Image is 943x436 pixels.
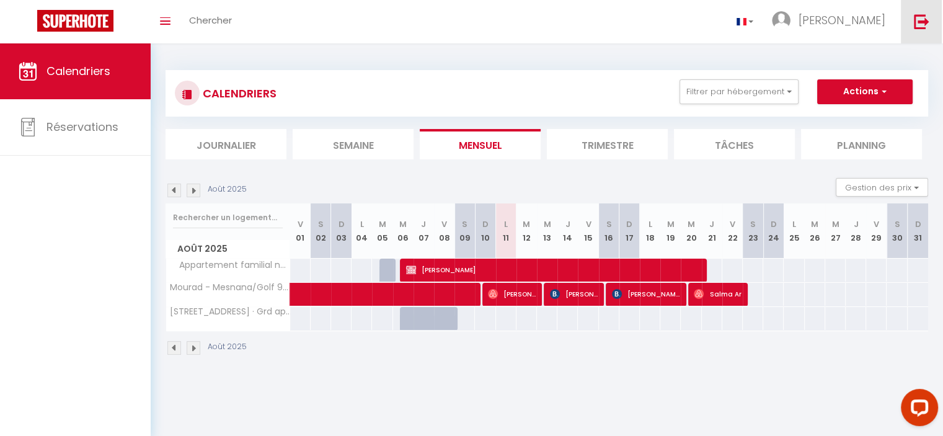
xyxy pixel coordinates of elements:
[46,63,110,79] span: Calendriers
[799,12,885,28] span: [PERSON_NAME]
[421,218,426,230] abbr: J
[640,203,660,259] th: 18
[626,218,632,230] abbr: D
[399,218,407,230] abbr: M
[694,282,742,306] span: Salma Ar
[688,218,695,230] abbr: M
[339,218,345,230] abbr: D
[763,203,784,259] th: 24
[578,203,598,259] th: 15
[680,79,799,104] button: Filtrer par hébergement
[168,283,292,292] span: Mourad - Mesnana/Golf 9593305513 · Mesnana Golf : Fully Eq. 2BR Apt. Smart Price!
[414,203,434,259] th: 07
[660,203,681,259] th: 19
[915,218,921,230] abbr: D
[801,129,922,159] li: Planning
[516,203,537,259] th: 12
[772,11,790,30] img: ...
[462,218,467,230] abbr: S
[331,203,352,259] th: 03
[854,218,859,230] abbr: J
[866,203,887,259] th: 29
[406,258,699,282] span: [PERSON_NAME]
[496,203,516,259] th: 11
[441,218,447,230] abbr: V
[817,79,913,104] button: Actions
[599,203,619,259] th: 16
[544,218,551,230] abbr: M
[454,203,475,259] th: 09
[523,218,530,230] abbr: M
[360,218,364,230] abbr: L
[914,14,929,29] img: logout
[894,218,900,230] abbr: S
[792,218,796,230] abbr: L
[475,203,495,259] th: 10
[168,259,292,272] span: Appartement familial neuf
[318,218,324,230] abbr: S
[547,129,668,159] li: Trimestre
[482,218,489,230] abbr: D
[681,203,701,259] th: 20
[557,203,578,259] th: 14
[722,203,743,259] th: 22
[537,203,557,259] th: 13
[702,203,722,259] th: 21
[166,129,286,159] li: Journalier
[352,203,372,259] th: 04
[173,207,283,229] input: Rechercher un logement...
[846,203,866,259] th: 28
[434,203,454,259] th: 08
[208,184,247,195] p: Août 2025
[298,218,303,230] abbr: V
[743,203,763,259] th: 23
[612,282,680,306] span: [PERSON_NAME]
[674,129,795,159] li: Tâches
[667,218,675,230] abbr: M
[290,203,311,259] th: 01
[504,218,508,230] abbr: L
[606,218,612,230] abbr: S
[619,203,640,259] th: 17
[293,129,414,159] li: Semaine
[379,218,386,230] abbr: M
[166,240,290,258] span: Août 2025
[420,129,541,159] li: Mensuel
[208,341,247,353] p: Août 2025
[891,384,943,436] iframe: LiveChat chat widget
[393,203,414,259] th: 06
[565,218,570,230] abbr: J
[46,119,118,135] span: Réservations
[37,10,113,32] img: Super Booking
[311,203,331,259] th: 02
[908,203,928,259] th: 31
[750,218,756,230] abbr: S
[836,178,928,197] button: Gestion des prix
[825,203,846,259] th: 27
[730,218,735,230] abbr: V
[709,218,714,230] abbr: J
[200,79,277,107] h3: CALENDRIERS
[887,203,907,259] th: 30
[831,218,839,230] abbr: M
[874,218,879,230] abbr: V
[811,218,818,230] abbr: M
[189,14,232,27] span: Chercher
[805,203,825,259] th: 26
[585,218,591,230] abbr: V
[784,203,804,259] th: 25
[372,203,392,259] th: 05
[649,218,652,230] abbr: L
[550,282,598,306] span: [PERSON_NAME]
[771,218,777,230] abbr: D
[488,282,536,306] span: [PERSON_NAME]
[168,307,292,316] span: [STREET_ADDRESS] · Grd appart cosy 3 ch. terrasse/clim centre [GEOGRAPHIC_DATA]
